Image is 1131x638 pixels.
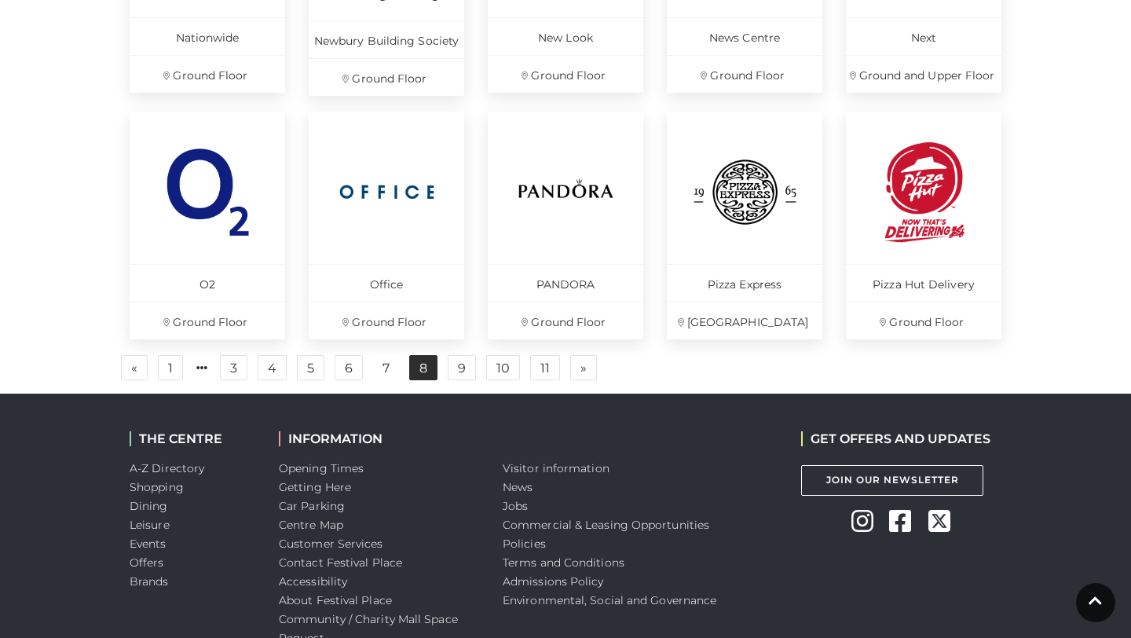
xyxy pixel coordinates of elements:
a: Next [570,355,597,380]
a: 3 [220,355,247,380]
p: New Look [488,17,643,55]
a: Opening Times [279,461,364,475]
a: A-Z Directory [130,461,204,475]
p: Ground Floor [309,302,464,339]
p: PANDORA [488,264,643,302]
a: Policies [503,537,546,551]
a: Pizza Express [GEOGRAPHIC_DATA] [667,112,822,339]
h2: INFORMATION [279,431,479,446]
p: Ground Floor [846,302,1001,339]
a: Dining [130,499,168,513]
p: News Centre [667,17,822,55]
a: 4 [258,355,287,380]
a: Accessibility [279,574,347,588]
p: Office [309,264,464,302]
a: 7 [373,356,399,381]
a: O2 Ground Floor [130,112,285,339]
a: Offers [130,555,164,570]
p: Next [846,17,1001,55]
p: Ground Floor [130,55,285,93]
p: Ground Floor [667,55,822,93]
p: Pizza Hut Delivery [846,264,1001,302]
a: Office Ground Floor [309,112,464,339]
a: 8 [409,355,437,380]
a: Centre Map [279,518,343,532]
p: Ground Floor [488,55,643,93]
a: Admissions Policy [503,574,604,588]
a: Terms and Conditions [503,555,624,570]
a: Customer Services [279,537,383,551]
a: Join Our Newsletter [801,465,983,496]
a: 11 [530,355,560,380]
a: Contact Festival Place [279,555,402,570]
p: [GEOGRAPHIC_DATA] [667,302,822,339]
a: Brands [130,574,169,588]
a: Visitor information [503,461,609,475]
a: 9 [448,355,476,380]
a: Events [130,537,167,551]
a: Shopping [130,480,184,494]
a: Pizza Hut Delivery Ground Floor [846,112,1001,339]
a: Car Parking [279,499,345,513]
p: Newbury Building Society [309,20,464,58]
a: About Festival Place [279,593,392,607]
a: Previous [121,355,148,380]
a: PANDORA Ground Floor [488,112,643,339]
p: Pizza Express [667,264,822,302]
span: « [131,362,137,373]
p: O2 [130,264,285,302]
span: » [580,362,587,373]
p: Ground Floor [309,58,464,96]
a: 6 [335,355,363,380]
h2: GET OFFERS AND UPDATES [801,431,990,446]
h2: THE CENTRE [130,431,255,446]
p: Ground Floor [130,302,285,339]
p: Nationwide [130,17,285,55]
a: Environmental, Social and Governance [503,593,716,607]
p: Ground and Upper Floor [846,55,1001,93]
a: 1 [158,355,183,380]
p: Ground Floor [488,302,643,339]
a: Jobs [503,499,528,513]
a: Leisure [130,518,170,532]
a: 5 [297,355,324,380]
a: Commercial & Leasing Opportunities [503,518,709,532]
a: Getting Here [279,480,351,494]
a: News [503,480,533,494]
a: 10 [486,355,520,380]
